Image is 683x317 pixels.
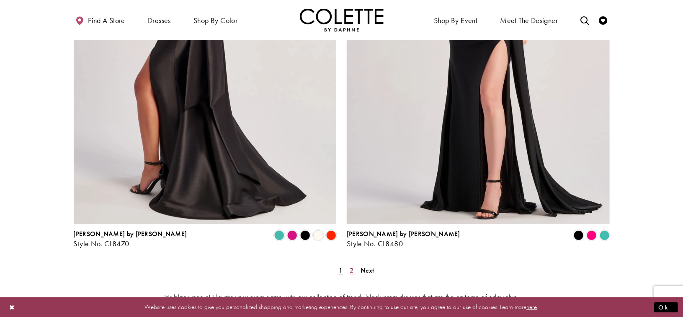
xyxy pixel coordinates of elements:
i: Black [300,230,310,240]
span: Dresses [146,8,173,31]
i: Turquoise [274,230,284,240]
i: Diamond White [313,230,323,240]
i: Fuchsia [287,230,297,240]
div: Colette by Daphne Style No. CL8480 [347,230,460,248]
a: Check Wishlist [597,8,609,31]
a: Page 2 [347,264,356,276]
div: Colette by Daphne Style No. CL8470 [74,230,187,248]
span: Current Page [337,264,345,276]
span: Next [361,266,374,275]
button: Close Dialog [5,300,19,314]
a: Meet the designer [498,8,560,31]
a: here [527,303,537,311]
p: Website uses cookies to give you personalized shopping and marketing experiences. By continuing t... [60,302,623,313]
span: Shop By Event [432,8,479,31]
span: Shop by color [191,8,240,31]
span: 1 [339,266,343,275]
a: Visit Home Page [300,8,384,31]
span: Shop By Event [434,16,477,25]
span: Style No. CL8470 [74,239,129,248]
span: [PERSON_NAME] by [PERSON_NAME] [347,229,460,238]
span: Shop by color [193,16,237,25]
img: Colette by Daphne [300,8,384,31]
span: 2 [350,266,353,275]
span: Find a store [88,16,125,25]
a: Next Page [358,264,377,276]
i: Black [574,230,584,240]
i: Hot Pink [587,230,597,240]
button: Submit Dialog [654,302,678,312]
i: Turquoise [600,230,610,240]
span: [PERSON_NAME] by [PERSON_NAME] [74,229,187,238]
i: Scarlet [326,230,336,240]
span: Style No. CL8480 [347,239,403,248]
a: Toggle search [578,8,591,31]
span: Dresses [148,16,171,25]
span: Meet the designer [500,16,558,25]
a: Find a store [74,8,127,31]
